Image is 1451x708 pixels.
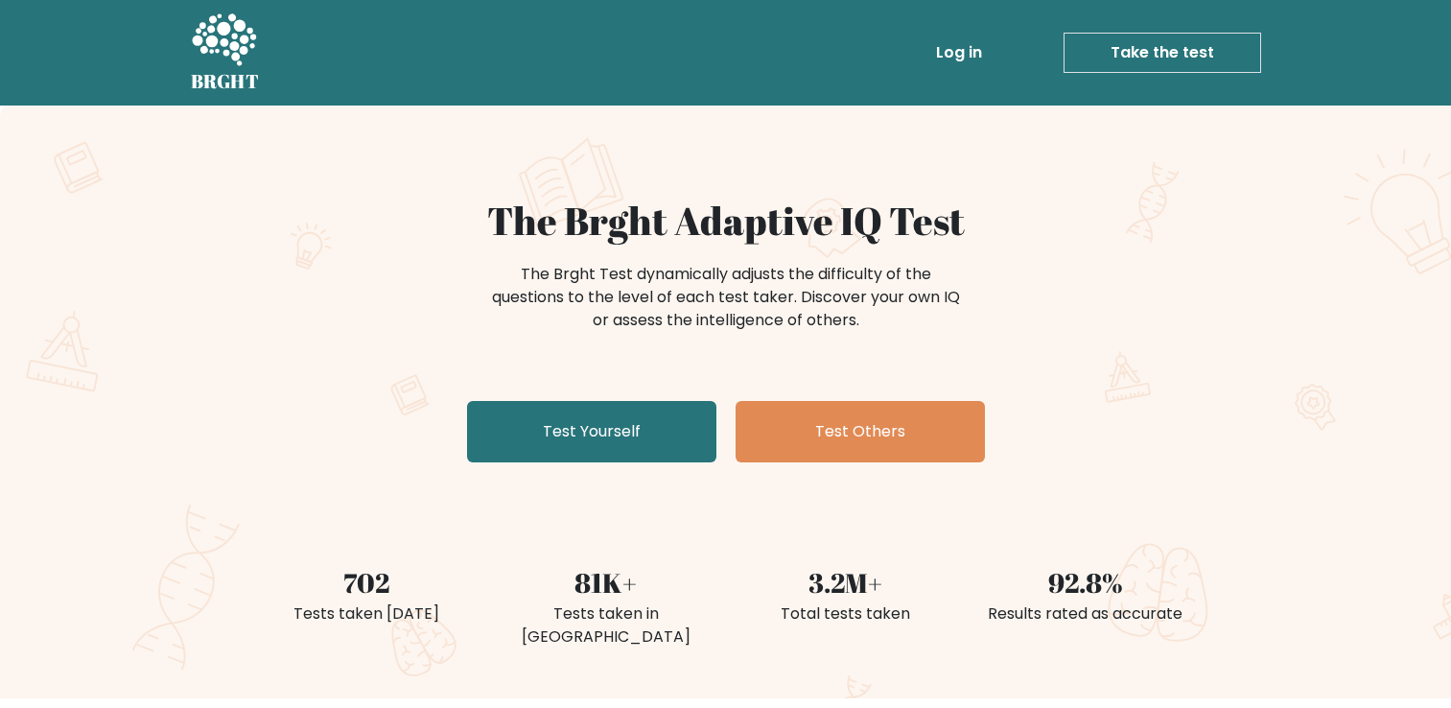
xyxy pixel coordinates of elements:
div: Results rated as accurate [977,602,1194,625]
a: Take the test [1064,33,1261,73]
a: Test Others [736,401,985,462]
div: 81K+ [498,562,714,602]
div: 3.2M+ [737,562,954,602]
h1: The Brght Adaptive IQ Test [258,198,1194,244]
h5: BRGHT [191,70,260,93]
a: Test Yourself [467,401,716,462]
div: The Brght Test dynamically adjusts the difficulty of the questions to the level of each test take... [486,263,966,332]
div: Tests taken in [GEOGRAPHIC_DATA] [498,602,714,649]
div: Tests taken [DATE] [258,602,475,625]
div: 702 [258,562,475,602]
div: Total tests taken [737,602,954,625]
div: 92.8% [977,562,1194,602]
a: Log in [928,34,990,72]
a: BRGHT [191,8,260,98]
